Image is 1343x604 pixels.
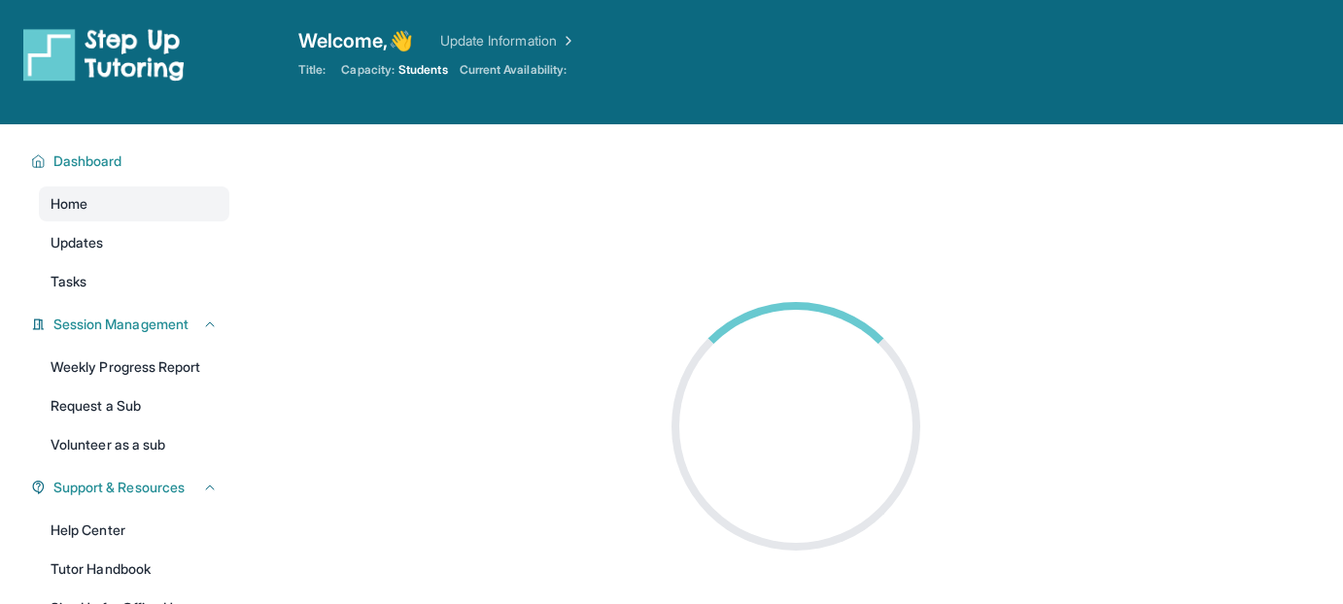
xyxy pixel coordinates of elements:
[39,186,229,221] a: Home
[39,264,229,299] a: Tasks
[39,388,229,423] a: Request a Sub
[440,31,576,50] a: Update Information
[46,315,218,334] button: Session Management
[298,62,326,78] span: Title:
[557,31,576,50] img: Chevron Right
[46,151,218,171] button: Dashboard
[51,272,86,291] span: Tasks
[23,27,185,82] img: logo
[39,513,229,548] a: Help Center
[53,315,189,334] span: Session Management
[298,27,413,54] span: Welcome, 👋
[53,151,122,171] span: Dashboard
[53,478,185,497] span: Support & Resources
[39,552,229,587] a: Tutor Handbook
[460,62,567,78] span: Current Availability:
[341,62,395,78] span: Capacity:
[39,225,229,260] a: Updates
[51,233,104,252] span: Updates
[39,427,229,462] a: Volunteer as a sub
[46,478,218,497] button: Support & Resources
[39,350,229,385] a: Weekly Progress Report
[398,62,448,78] span: Students
[51,194,87,214] span: Home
